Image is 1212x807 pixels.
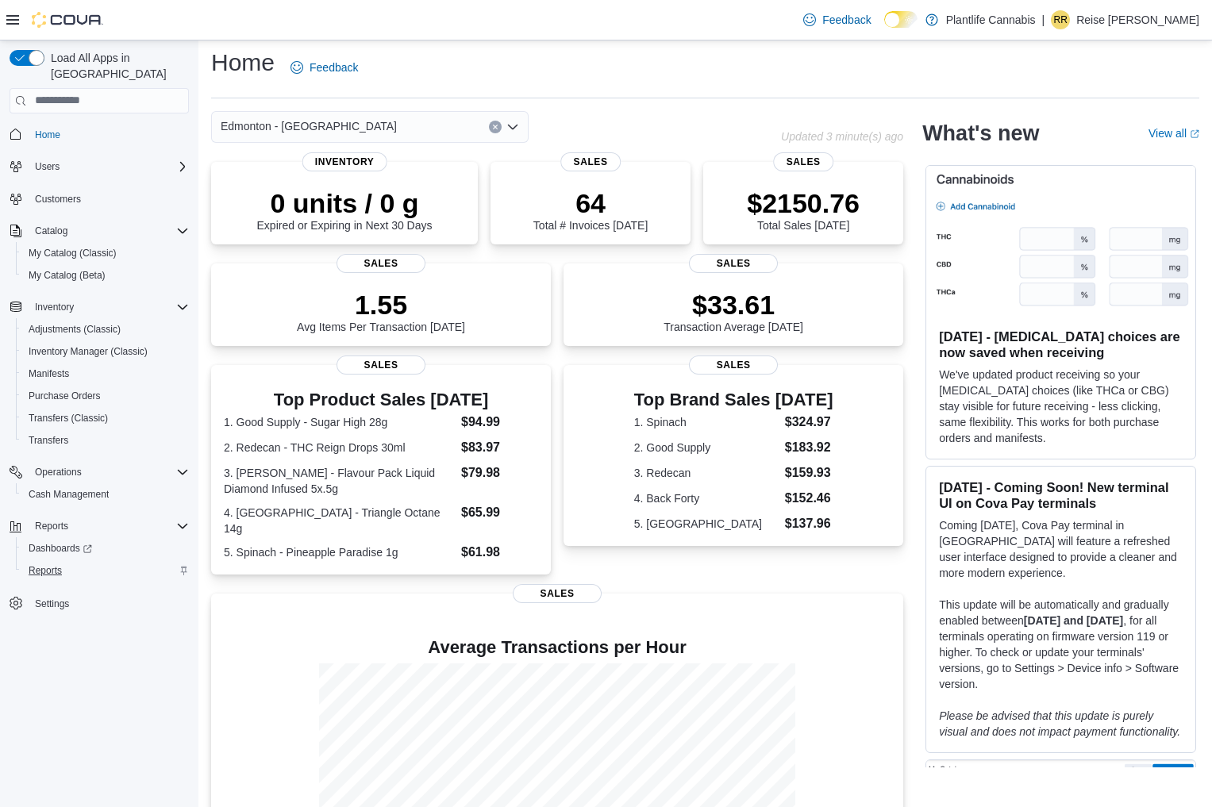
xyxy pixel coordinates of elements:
dd: $152.46 [785,489,833,508]
span: Adjustments (Classic) [29,323,121,336]
a: Feedback [797,4,877,36]
span: Users [29,157,189,176]
span: My Catalog (Classic) [22,244,189,263]
p: 1.55 [297,289,465,321]
dt: 5. Spinach - Pineapple Paradise 1g [224,544,455,560]
span: Inventory [29,298,189,317]
span: My Catalog (Beta) [29,269,106,282]
button: Cash Management [16,483,195,505]
span: Settings [29,593,189,613]
button: Transfers (Classic) [16,407,195,429]
h2: What's new [922,121,1039,146]
button: Transfers [16,429,195,452]
div: Avg Items Per Transaction [DATE] [297,289,465,333]
span: Reports [29,517,189,536]
dt: 2. Redecan - THC Reign Drops 30ml [224,440,455,455]
dd: $83.97 [461,438,538,457]
button: Inventory Manager (Classic) [16,340,195,363]
p: Plantlife Cannabis [946,10,1036,29]
a: Cash Management [22,485,115,504]
span: Home [35,129,60,141]
p: $33.61 [664,289,803,321]
button: Inventory [3,296,195,318]
span: Sales [773,152,833,171]
span: Sales [513,584,602,603]
a: Adjustments (Classic) [22,320,127,339]
p: Updated 3 minute(s) ago [781,130,903,143]
button: Open list of options [506,121,519,133]
a: Transfers [22,431,75,450]
a: My Catalog (Classic) [22,244,123,263]
span: Reports [22,561,189,580]
span: Adjustments (Classic) [22,320,189,339]
dd: $183.92 [785,438,833,457]
span: Inventory [302,152,387,171]
span: My Catalog (Classic) [29,247,117,259]
button: Home [3,123,195,146]
p: We've updated product receiving so your [MEDICAL_DATA] choices (like THCa or CBG) stay visible fo... [939,367,1183,446]
span: Dashboards [29,542,92,555]
span: Catalog [29,221,189,240]
nav: Complex example [10,117,189,656]
dd: $324.97 [785,413,833,432]
dt: 4. Back Forty [634,490,779,506]
span: RR [1054,10,1068,29]
span: Feedback [822,12,871,28]
span: Settings [35,598,69,610]
div: Expired or Expiring in Next 30 Days [257,187,433,232]
a: Home [29,125,67,144]
h1: Home [211,47,275,79]
a: Dashboards [16,537,195,559]
a: Dashboards [22,539,98,558]
span: Operations [29,463,189,482]
button: Settings [3,591,195,614]
span: Inventory [35,301,74,313]
button: My Catalog (Beta) [16,264,195,286]
h3: [DATE] - [MEDICAL_DATA] choices are now saved when receiving [939,329,1183,360]
h3: Top Brand Sales [DATE] [634,390,833,409]
em: Please be advised that this update is purely visual and does not impact payment functionality. [939,709,1180,738]
button: Reports [3,515,195,537]
span: Cash Management [29,488,109,501]
p: $2150.76 [747,187,860,219]
span: Sales [337,254,425,273]
button: Catalog [29,221,74,240]
dd: $137.96 [785,514,833,533]
dt: 1. Good Supply - Sugar High 28g [224,414,455,430]
h4: Average Transactions per Hour [224,638,891,657]
button: Users [3,156,195,178]
a: Purchase Orders [22,386,107,405]
div: Total # Invoices [DATE] [533,187,648,232]
a: Settings [29,594,75,613]
strong: [DATE] and [DATE] [1024,614,1123,627]
a: Feedback [284,52,364,83]
span: Sales [560,152,621,171]
button: Clear input [489,121,502,133]
span: Dashboards [22,539,189,558]
span: Transfers [29,434,68,447]
input: Dark Mode [884,11,918,28]
span: Inventory Manager (Classic) [22,342,189,361]
button: Operations [3,461,195,483]
p: 64 [533,187,648,219]
span: Sales [689,355,778,375]
span: Reports [35,520,68,532]
span: Load All Apps in [GEOGRAPHIC_DATA] [44,50,189,82]
button: My Catalog (Classic) [16,242,195,264]
a: My Catalog (Beta) [22,266,112,285]
a: Manifests [22,364,75,383]
dt: 2. Good Supply [634,440,779,455]
span: Reports [29,564,62,577]
span: Purchase Orders [22,386,189,405]
button: Reports [29,517,75,536]
a: Customers [29,190,87,209]
p: | [1042,10,1045,29]
div: Total Sales [DATE] [747,187,860,232]
p: Coming [DATE], Cova Pay terminal in [GEOGRAPHIC_DATA] will feature a refreshed user interface des... [939,517,1183,581]
span: Catalog [35,225,67,237]
dd: $159.93 [785,463,833,482]
dt: 1. Spinach [634,414,779,430]
svg: External link [1190,129,1199,139]
dd: $79.98 [461,463,538,482]
span: Sales [337,355,425,375]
